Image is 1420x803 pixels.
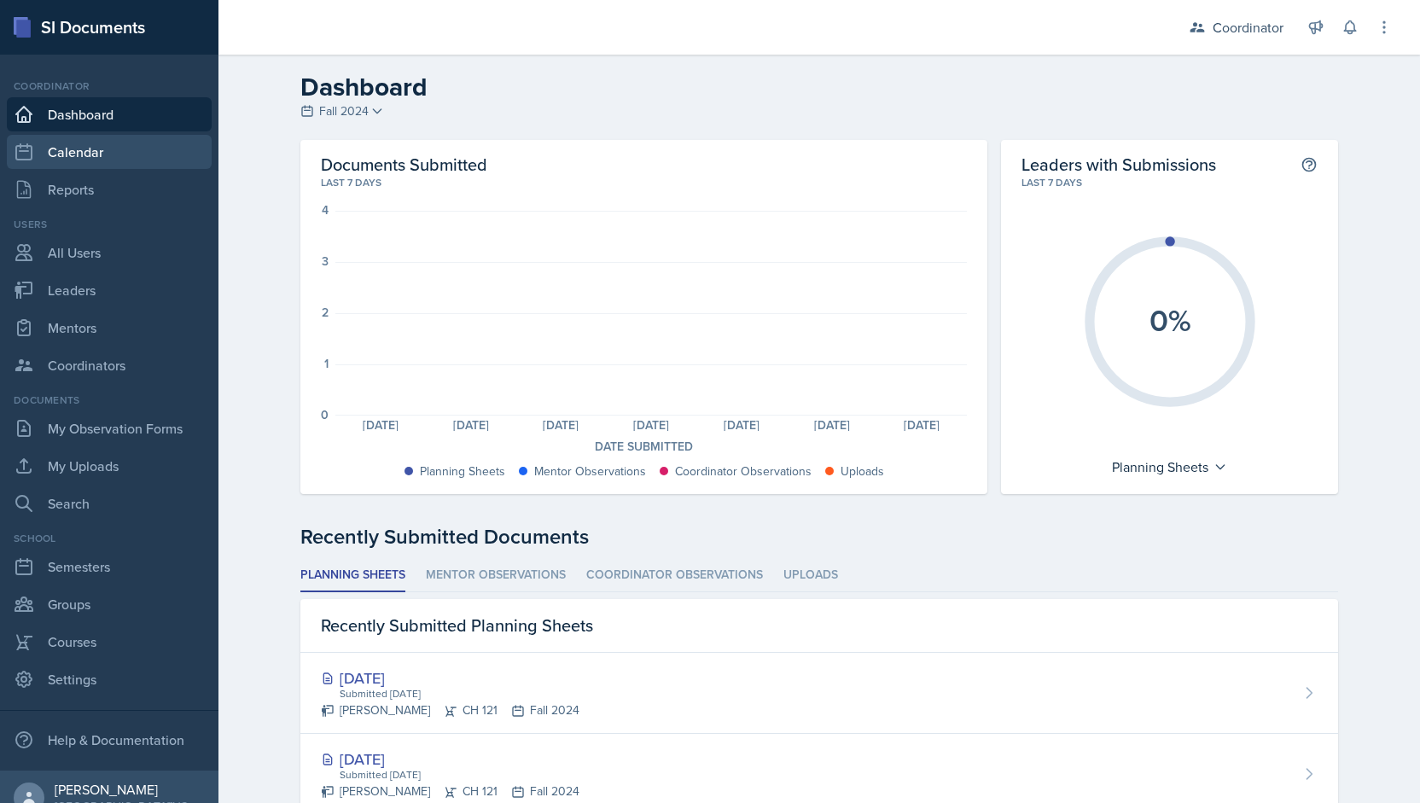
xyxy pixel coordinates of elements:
[321,748,579,771] div: [DATE]
[338,767,579,783] div: Submitted [DATE]
[606,419,696,431] div: [DATE]
[322,204,329,216] div: 4
[322,306,329,318] div: 2
[7,273,212,307] a: Leaders
[322,255,329,267] div: 3
[841,463,884,480] div: Uploads
[7,172,212,207] a: Reports
[787,419,877,431] div: [DATE]
[338,686,579,701] div: Submitted [DATE]
[7,723,212,757] div: Help & Documentation
[321,666,579,690] div: [DATE]
[420,463,505,480] div: Planning Sheets
[7,135,212,169] a: Calendar
[1103,453,1236,480] div: Planning Sheets
[321,438,967,456] div: Date Submitted
[321,154,967,175] h2: Documents Submitted
[516,419,607,431] div: [DATE]
[321,175,967,190] div: Last 7 days
[321,783,579,800] div: [PERSON_NAME] CH 121 Fall 2024
[7,97,212,131] a: Dashboard
[300,559,405,592] li: Planning Sheets
[7,236,212,270] a: All Users
[7,449,212,483] a: My Uploads
[877,419,968,431] div: [DATE]
[1149,298,1190,342] text: 0%
[7,311,212,345] a: Mentors
[55,781,205,798] div: [PERSON_NAME]
[335,419,426,431] div: [DATE]
[675,463,812,480] div: Coordinator Observations
[426,559,566,592] li: Mentor Observations
[321,409,329,421] div: 0
[7,662,212,696] a: Settings
[7,587,212,621] a: Groups
[7,531,212,546] div: School
[7,550,212,584] a: Semesters
[7,486,212,521] a: Search
[586,559,763,592] li: Coordinator Observations
[300,599,1338,653] div: Recently Submitted Planning Sheets
[696,419,787,431] div: [DATE]
[7,79,212,94] div: Coordinator
[783,559,838,592] li: Uploads
[7,217,212,232] div: Users
[7,625,212,659] a: Courses
[300,521,1338,552] div: Recently Submitted Documents
[426,419,516,431] div: [DATE]
[324,358,329,369] div: 1
[7,411,212,445] a: My Observation Forms
[300,653,1338,734] a: [DATE] Submitted [DATE] [PERSON_NAME]CH 121Fall 2024
[1021,154,1216,175] h2: Leaders with Submissions
[319,102,369,120] span: Fall 2024
[1021,175,1318,190] div: Last 7 days
[321,701,579,719] div: [PERSON_NAME] CH 121 Fall 2024
[300,72,1338,102] h2: Dashboard
[7,348,212,382] a: Coordinators
[7,393,212,408] div: Documents
[1213,17,1283,38] div: Coordinator
[534,463,646,480] div: Mentor Observations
